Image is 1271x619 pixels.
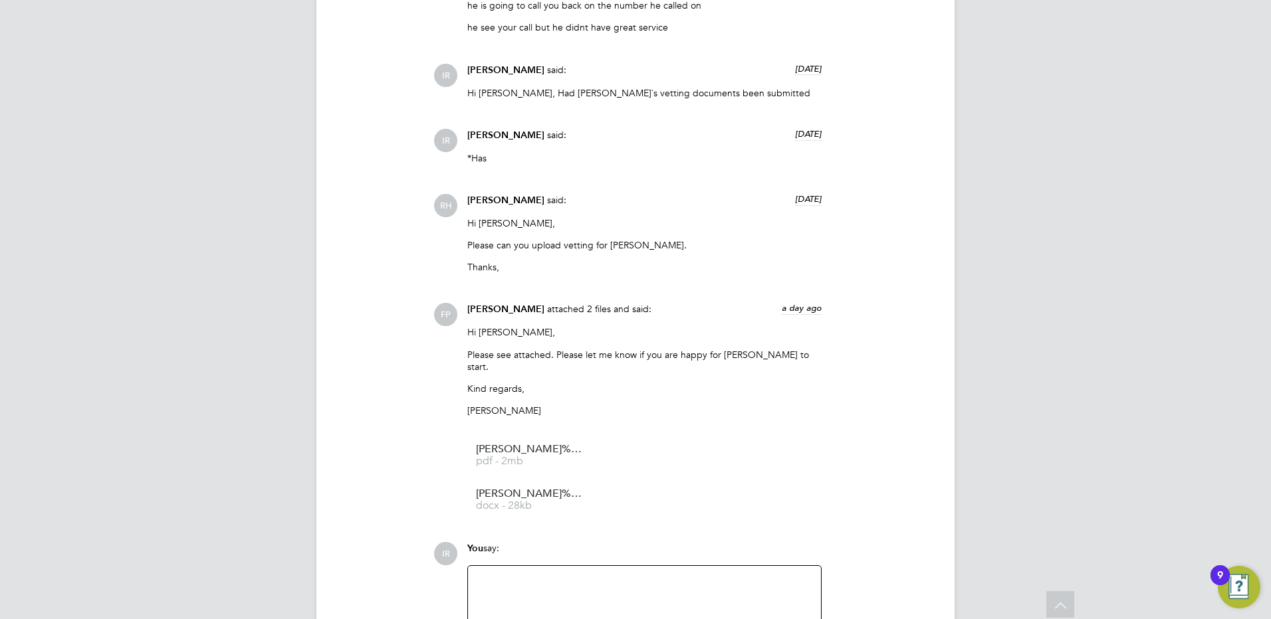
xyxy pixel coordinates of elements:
[476,489,582,499] span: [PERSON_NAME]%20McMillan%20-%20NCC%20Vetting
[434,303,457,326] span: FP
[467,239,822,251] p: Please can you upload vetting for [PERSON_NAME].
[795,128,822,139] span: [DATE]
[476,444,582,454] span: [PERSON_NAME]%20McMillan%20-%20DBS
[434,64,457,87] span: IR
[467,217,822,229] p: Hi [PERSON_NAME],
[467,404,822,416] p: [PERSON_NAME]
[476,456,582,466] span: pdf - 2mb
[1218,566,1260,608] button: Open Resource Center, 9 new notifications
[795,193,822,205] span: [DATE]
[795,63,822,74] span: [DATE]
[547,303,651,315] span: attached 2 files and said:
[547,64,566,76] span: said:
[467,195,544,206] span: [PERSON_NAME]
[467,64,544,76] span: [PERSON_NAME]
[467,542,822,565] div: say:
[467,21,822,33] p: he see your call but he didnt have great service
[476,444,582,466] a: [PERSON_NAME]%20McMillan%20-%20DBS pdf - 2mb
[467,130,544,141] span: [PERSON_NAME]
[547,129,566,141] span: said:
[467,349,822,373] p: Please see attached. Please let me know if you are happy for [PERSON_NAME] to start.
[467,543,483,554] span: You
[467,326,822,338] p: Hi [PERSON_NAME],
[467,261,822,273] p: Thanks,
[467,87,822,99] p: Hi [PERSON_NAME], Had [PERSON_NAME]`s vetting documents been submitted
[434,194,457,217] span: RH
[434,129,457,152] span: IR
[467,383,822,395] p: Kind regards,
[476,501,582,511] span: docx - 28kb
[476,489,582,511] a: [PERSON_NAME]%20McMillan%20-%20NCC%20Vetting docx - 28kb
[434,542,457,565] span: IR
[782,302,822,313] span: a day ago
[547,194,566,206] span: said:
[467,304,544,315] span: [PERSON_NAME]
[1217,575,1223,592] div: 9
